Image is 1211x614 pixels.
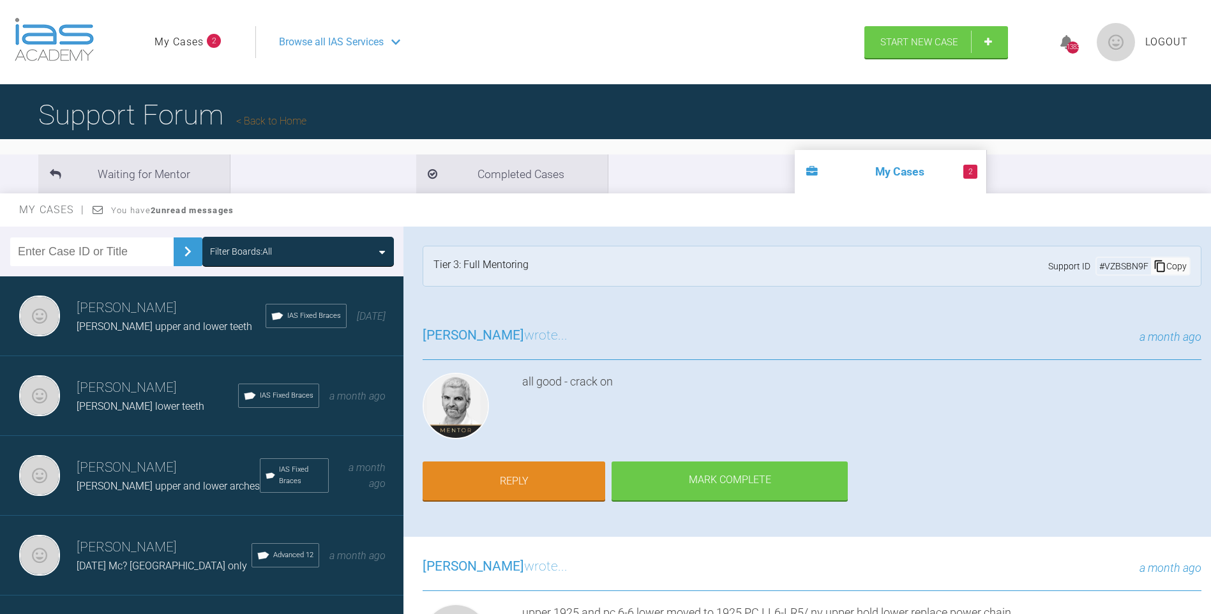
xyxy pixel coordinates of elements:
li: Waiting for Mentor [38,154,230,193]
a: Logout [1145,34,1188,50]
span: Support ID [1048,259,1090,273]
span: a month ago [1140,561,1201,574]
img: Neil Fearns [19,455,60,496]
span: Advanced 12 [273,550,313,561]
div: Mark Complete [612,461,848,501]
span: [PERSON_NAME] [423,327,524,343]
div: Copy [1151,258,1189,274]
div: all good - crack on [522,373,1201,444]
img: chevronRight.28bd32b0.svg [177,241,198,262]
span: a month ago [1140,330,1201,343]
div: Filter Boards: All [210,244,272,258]
span: IAS Fixed Braces [287,310,341,322]
div: # VZBSBN9F [1097,259,1151,273]
span: a month ago [349,461,386,490]
span: IAS Fixed Braces [279,464,323,487]
span: My Cases [19,204,85,216]
h3: [PERSON_NAME] [77,377,238,399]
img: Ross Hobson [423,373,489,439]
img: Neil Fearns [19,375,60,416]
span: Start New Case [880,36,958,48]
h3: [PERSON_NAME] [77,457,260,479]
img: Neil Fearns [19,296,60,336]
span: [PERSON_NAME] [423,558,524,574]
span: a month ago [329,550,386,562]
span: [PERSON_NAME] upper and lower teeth [77,320,252,333]
span: Browse all IAS Services [279,34,384,50]
div: 1383 [1067,41,1079,54]
span: [DATE] [357,310,386,322]
div: Tier 3: Full Mentoring [433,257,529,276]
input: Enter Case ID or Title [10,237,174,266]
li: Completed Cases [416,154,608,193]
h3: wrote... [423,556,568,578]
li: My Cases [795,150,986,193]
a: Reply [423,461,605,501]
span: You have [111,206,234,215]
a: My Cases [154,34,204,50]
span: a month ago [329,390,386,402]
span: [PERSON_NAME] lower teeth [77,400,204,412]
span: 2 [963,165,977,179]
h3: [PERSON_NAME] [77,297,266,319]
img: profile.png [1097,23,1135,61]
strong: 2 unread messages [151,206,234,215]
span: [DATE] Mc? [GEOGRAPHIC_DATA] only [77,560,247,572]
h3: [PERSON_NAME] [77,537,252,558]
a: Back to Home [236,115,306,127]
img: Neil Fearns [19,535,60,576]
span: [PERSON_NAME] upper and lower arches [77,480,260,492]
h3: wrote... [423,325,568,347]
img: logo-light.3e3ef733.png [15,18,94,61]
h1: Support Forum [38,93,306,137]
a: Start New Case [864,26,1008,58]
span: 2 [207,34,221,48]
span: IAS Fixed Braces [260,390,313,401]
